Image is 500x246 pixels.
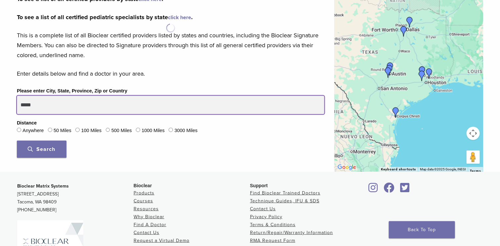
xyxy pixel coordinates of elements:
[424,68,435,79] div: Dr. Mash Ameri
[250,230,333,235] a: Return/Repair/Warranty Information
[175,127,198,134] label: 3000 Miles
[17,14,193,21] strong: To see a list of all certified pediatric specialists by state .
[111,127,132,134] label: 500 Miles
[134,206,159,212] a: Resources
[398,187,412,193] a: Bioclear
[54,127,71,134] label: 50 Miles
[467,127,480,140] button: Map camera controls
[336,163,358,172] a: Open this area in Google Maps (opens a new window)
[134,230,159,235] a: Contact Us
[17,120,37,127] legend: Distance
[366,187,380,193] a: Bioclear
[17,30,324,60] p: This is a complete list of all Bioclear certified providers listed by states and countries, inclu...
[134,222,166,228] a: Find A Doctor
[28,146,56,153] span: Search
[420,167,466,171] span: Map data ©2025 Google, INEGI
[17,69,324,79] p: Enter details below and find a doctor in your area.
[391,107,401,118] div: Dr. Anna Ashley
[389,221,455,238] a: Back To Top
[17,183,69,189] strong: Bioclear Matrix Systems
[250,183,268,188] span: Support
[381,167,416,172] button: Keyboard shortcuts
[383,67,394,78] div: Dr. David McIntyre
[134,190,154,196] a: Products
[250,206,276,212] a: Contact Us
[134,214,164,220] a: Why Bioclear
[384,65,395,76] div: Dr. Jarett Hulse
[134,198,153,204] a: Courses
[250,222,296,228] a: Terms & Conditions
[336,163,358,172] img: Google
[250,190,320,196] a: Find Bioclear Trained Doctors
[417,71,427,81] div: Dr. Hieu Truong Do
[142,127,165,134] label: 1000 Miles
[250,238,295,243] a: RMA Request Form
[417,66,428,77] div: Dr. Audra Hiemstra
[22,127,44,134] label: Anywhere
[404,17,415,27] div: Dr. Karen Williamson
[250,198,319,204] a: Technique Guides, IFU & SDS
[382,187,397,193] a: Bioclear
[17,88,127,95] label: Please enter City, State, Province, Zip or Country
[17,141,66,158] button: Search
[470,169,481,173] a: Terms (opens in new tab)
[398,26,409,37] div: Dr. Craig V. Smith
[134,183,152,188] span: Bioclear
[81,127,102,134] label: 100 Miles
[250,214,282,220] a: Privacy Policy
[168,14,191,21] a: click here
[467,151,480,164] button: Drag Pegman onto the map to open Street View
[17,182,134,214] p: [STREET_ADDRESS] Tacoma, WA 98409 [PHONE_NUMBER]
[134,238,189,243] a: Request a Virtual Demo
[385,62,396,73] div: DR. Steven Cook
